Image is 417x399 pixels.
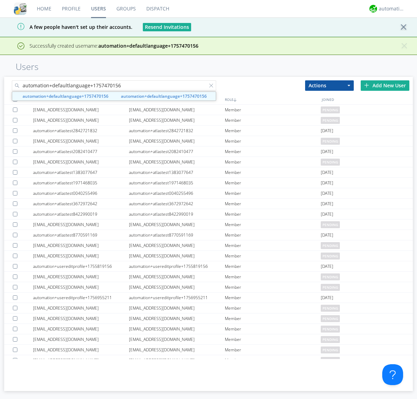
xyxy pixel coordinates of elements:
[382,364,403,385] iframe: Toggle Customer Support
[33,209,129,219] div: automation+atlastest8422990019
[129,282,225,292] div: [EMAIL_ADDRESS][DOMAIN_NAME]
[129,199,225,209] div: automation+atlastest3672972642
[321,293,333,303] span: [DATE]
[33,293,129,303] div: automation+usereditprofile+1756955211
[225,126,321,136] div: Member
[225,261,321,271] div: Member
[225,345,321,355] div: Member
[129,324,225,334] div: [EMAIL_ADDRESS][DOMAIN_NAME]
[129,136,225,146] div: [EMAIL_ADDRESS][DOMAIN_NAME]
[321,159,340,166] span: pending
[33,220,129,230] div: [EMAIL_ADDRESS][DOMAIN_NAME]
[225,240,321,250] div: Member
[129,105,225,115] div: [EMAIL_ADDRESS][DOMAIN_NAME]
[361,80,409,91] div: Add New User
[129,293,225,303] div: automation+usereditprofile+1756955211
[379,5,405,12] div: automation+atlas
[225,146,321,157] div: Member
[225,334,321,344] div: Member
[225,324,321,334] div: Member
[321,326,340,333] span: pending
[33,188,129,198] div: automation+atlastest0040255496
[129,167,225,177] div: automation+atlastest1383077647
[4,220,413,230] a: [EMAIL_ADDRESS][DOMAIN_NAME][EMAIL_ADDRESS][DOMAIN_NAME]Memberpending
[225,230,321,240] div: Member
[4,240,413,251] a: [EMAIL_ADDRESS][DOMAIN_NAME][EMAIL_ADDRESS][DOMAIN_NAME]Memberpending
[321,221,340,228] span: pending
[321,178,333,188] span: [DATE]
[321,138,340,145] span: pending
[4,282,413,293] a: [EMAIL_ADDRESS][DOMAIN_NAME][EMAIL_ADDRESS][DOMAIN_NAME]Memberpending
[33,240,129,250] div: [EMAIL_ADDRESS][DOMAIN_NAME]
[33,115,129,125] div: [EMAIL_ADDRESS][DOMAIN_NAME]
[12,80,216,91] input: Search users
[129,240,225,250] div: [EMAIL_ADDRESS][DOMAIN_NAME]
[30,42,198,49] span: Successfully created username:
[129,251,225,261] div: [EMAIL_ADDRESS][DOMAIN_NAME]
[364,83,369,88] img: plus.svg
[369,5,377,13] img: d2d01cd9b4174d08988066c6d424eccd
[225,355,321,365] div: Member
[225,178,321,188] div: Member
[321,242,340,249] span: pending
[33,334,129,344] div: [EMAIL_ADDRESS][DOMAIN_NAME]
[33,178,129,188] div: automation+atlastest1971468035
[225,188,321,198] div: Member
[4,157,413,167] a: [EMAIL_ADDRESS][DOMAIN_NAME][EMAIL_ADDRESS][DOMAIN_NAME]Memberpending
[225,167,321,177] div: Member
[129,220,225,230] div: [EMAIL_ADDRESS][DOMAIN_NAME]
[33,313,129,324] div: [EMAIL_ADDRESS][DOMAIN_NAME]
[129,126,225,136] div: automation+atlastest2842721832
[143,23,191,31] button: Resend Invitations
[321,357,340,364] span: pending
[129,313,225,324] div: [EMAIL_ADDRESS][DOMAIN_NAME]
[4,293,413,303] a: automation+usereditprofile+1756955211automation+usereditprofile+1756955211Member[DATE]
[4,167,413,178] a: automation+atlastest1383077647automation+atlastest1383077647Member[DATE]
[33,345,129,355] div: [EMAIL_ADDRESS][DOMAIN_NAME]
[4,126,413,136] a: automation+atlastest2842721832automation+atlastest2842721832Member[DATE]
[321,284,340,291] span: pending
[321,305,340,312] span: pending
[129,146,225,157] div: automation+atlastest2082410477
[223,94,320,104] div: ROLE
[33,146,129,157] div: automation+atlastest2082410477
[225,251,321,261] div: Member
[4,188,413,199] a: automation+atlastest0040255496automation+atlastest0040255496Member[DATE]
[129,188,225,198] div: automation+atlastest0040255496
[225,282,321,292] div: Member
[4,334,413,345] a: [EMAIL_ADDRESS][DOMAIN_NAME][EMAIL_ADDRESS][DOMAIN_NAME]Memberpending
[321,146,333,157] span: [DATE]
[23,93,108,99] strong: automation+defaultlanguage+1757470156
[321,106,340,113] span: pending
[4,313,413,324] a: [EMAIL_ADDRESS][DOMAIN_NAME][EMAIL_ADDRESS][DOMAIN_NAME]Memberpending
[129,355,225,365] div: [EMAIL_ADDRESS][DOMAIN_NAME]
[5,24,132,30] span: A few people haven't set up their accounts.
[4,355,413,366] a: [EMAIL_ADDRESS][DOMAIN_NAME][EMAIL_ADDRESS][DOMAIN_NAME]Memberpending
[4,146,413,157] a: automation+atlastest2082410477automation+atlastest2082410477Member[DATE]
[4,272,413,282] a: [EMAIL_ADDRESS][DOMAIN_NAME][EMAIL_ADDRESS][DOMAIN_NAME]Memberpending
[33,324,129,334] div: [EMAIL_ADDRESS][DOMAIN_NAME]
[321,199,333,209] span: [DATE]
[33,355,129,365] div: [EMAIL_ADDRESS][DOMAIN_NAME]
[33,136,129,146] div: [EMAIL_ADDRESS][DOMAIN_NAME]
[225,199,321,209] div: Member
[4,251,413,261] a: [EMAIL_ADDRESS][DOMAIN_NAME][EMAIL_ADDRESS][DOMAIN_NAME]Memberpending
[4,261,413,272] a: automation+usereditprofile+1755819156automation+usereditprofile+1755819156Member[DATE]
[98,42,198,49] strong: automation+defaultlanguage+1757470156
[225,293,321,303] div: Member
[129,345,225,355] div: [EMAIL_ADDRESS][DOMAIN_NAME]
[321,230,333,240] span: [DATE]
[4,303,413,313] a: [EMAIL_ADDRESS][DOMAIN_NAME][EMAIL_ADDRESS][DOMAIN_NAME]Memberpending
[4,105,413,115] a: [EMAIL_ADDRESS][DOMAIN_NAME][EMAIL_ADDRESS][DOMAIN_NAME]Memberpending
[33,272,129,282] div: [EMAIL_ADDRESS][DOMAIN_NAME]
[129,261,225,271] div: automation+usereditprofile+1755819156
[33,157,129,167] div: [EMAIL_ADDRESS][DOMAIN_NAME]
[225,157,321,167] div: Member
[225,303,321,313] div: Member
[321,261,333,272] span: [DATE]
[225,313,321,324] div: Member
[225,105,321,115] div: Member
[321,273,340,280] span: pending
[321,167,333,178] span: [DATE]
[225,220,321,230] div: Member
